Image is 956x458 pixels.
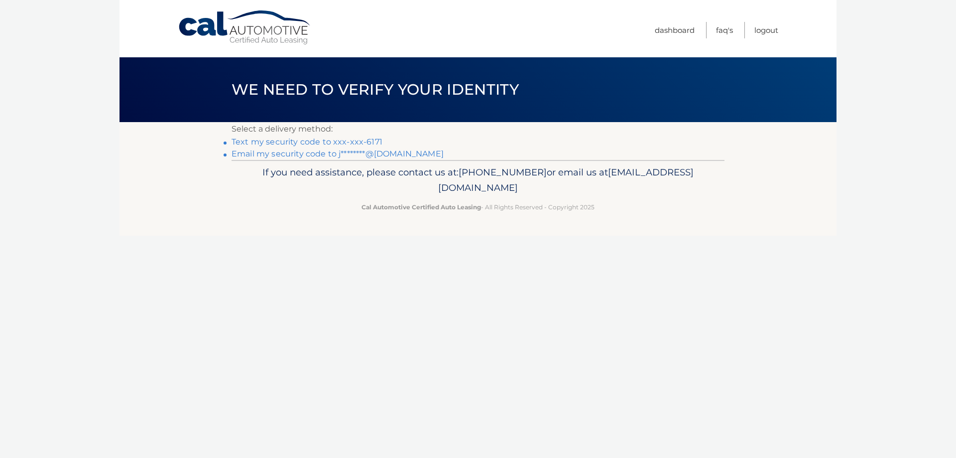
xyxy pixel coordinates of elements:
a: FAQ's [716,22,733,38]
p: - All Rights Reserved - Copyright 2025 [238,202,718,212]
a: Logout [754,22,778,38]
a: Dashboard [655,22,695,38]
p: Select a delivery method: [232,122,724,136]
span: We need to verify your identity [232,80,519,99]
a: Text my security code to xxx-xxx-6171 [232,137,382,147]
p: If you need assistance, please contact us at: or email us at [238,164,718,196]
span: [PHONE_NUMBER] [459,166,547,178]
a: Email my security code to j********@[DOMAIN_NAME] [232,149,444,158]
a: Cal Automotive [178,10,312,45]
strong: Cal Automotive Certified Auto Leasing [361,203,481,211]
